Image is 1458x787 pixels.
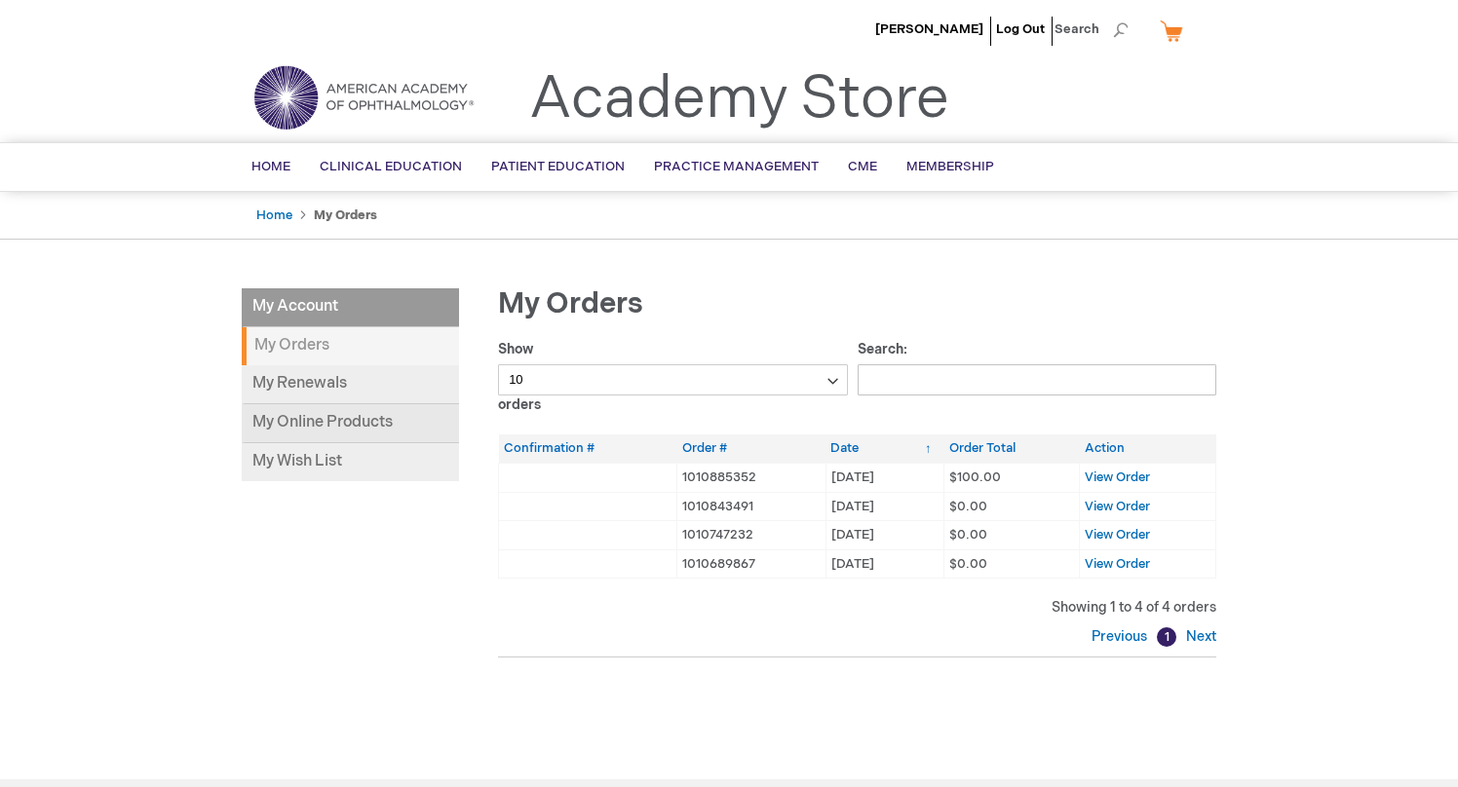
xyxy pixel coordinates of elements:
[498,286,643,321] span: My Orders
[251,159,290,174] span: Home
[1181,628,1216,645] a: Next
[242,404,459,443] a: My Online Products
[242,327,459,365] strong: My Orders
[825,434,943,463] th: Date: activate to sort column ascending
[848,159,877,174] span: CME
[825,521,943,550] td: [DATE]
[949,499,987,514] span: $0.00
[1157,627,1176,647] a: 1
[949,556,987,572] span: $0.00
[996,21,1045,37] a: Log Out
[498,364,848,395] select: Showorders
[858,341,1217,388] label: Search:
[906,159,994,174] span: Membership
[1080,434,1216,463] th: Action: activate to sort column ascending
[654,159,819,174] span: Practice Management
[677,492,826,521] td: 1010843491
[677,549,826,579] td: 1010689867
[1085,499,1150,514] a: View Order
[1092,628,1152,645] a: Previous
[1055,10,1129,49] span: Search
[677,434,826,463] th: Order #: activate to sort column ascending
[491,159,625,174] span: Patient Education
[320,159,462,174] span: Clinical Education
[949,469,1001,485] span: $100.00
[677,521,826,550] td: 1010747232
[242,443,459,481] a: My Wish List
[256,207,292,223] a: Home
[825,492,943,521] td: [DATE]
[1085,527,1150,543] a: View Order
[858,364,1217,395] input: Search:
[529,64,949,134] a: Academy Store
[1085,469,1150,485] a: View Order
[875,21,983,37] a: [PERSON_NAME]
[242,365,459,404] a: My Renewals
[1085,556,1150,572] a: View Order
[498,598,1216,618] div: Showing 1 to 4 of 4 orders
[677,463,826,492] td: 1010885352
[825,549,943,579] td: [DATE]
[949,527,987,543] span: $0.00
[314,207,377,223] strong: My Orders
[825,463,943,492] td: [DATE]
[498,341,848,413] label: Show orders
[944,434,1080,463] th: Order Total: activate to sort column ascending
[499,434,677,463] th: Confirmation #: activate to sort column ascending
